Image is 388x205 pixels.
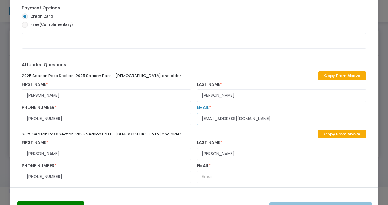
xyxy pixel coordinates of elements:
[22,62,66,68] label: Attendee Questions
[197,113,366,125] input: Email
[197,148,366,160] input: Last Name
[22,148,191,160] input: First Name
[28,21,73,28] span: Free
[22,82,191,87] label: First Name
[197,82,366,87] label: Last Name
[318,71,366,80] a: Copy From Above
[22,33,366,63] iframe: Secure Credit Card Form
[22,131,181,137] span: 2025 Season Pass Section: 2025 Season Pass - [DEMOGRAPHIC_DATA] and older
[197,105,366,110] label: Email
[197,163,366,169] label: Email
[28,13,53,20] span: Credit Card
[318,130,366,138] a: Copy From Above
[22,5,60,11] label: Payment Options
[197,89,366,102] input: Last Name
[22,140,191,145] label: First Name
[22,171,191,183] input: Phone Number
[197,171,366,183] input: Email
[197,140,366,145] label: Last Name
[22,105,191,110] label: Phone Number
[22,163,191,169] label: Phone Number
[22,73,181,79] span: 2025 Season Pass Section: 2025 Season Pass - [DEMOGRAPHIC_DATA] and older
[22,113,191,125] input: Phone Number
[39,22,73,27] span: (Complimentary)
[22,89,191,102] input: First Name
